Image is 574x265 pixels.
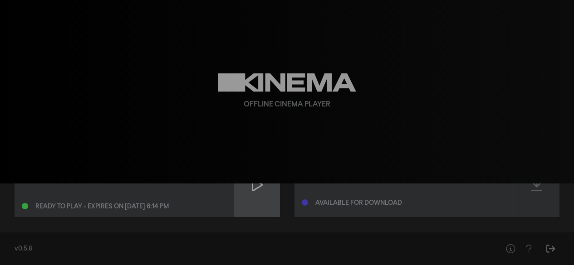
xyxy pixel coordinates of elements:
button: Help [501,240,520,258]
button: Sign Out [541,240,559,258]
button: Help [520,240,538,258]
div: Offline Cinema Player [244,99,330,110]
div: v0.5.8 [15,244,483,254]
div: Available for download [315,200,402,206]
div: Ready to play - expires on [DATE] 6:14 pm [35,203,169,210]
